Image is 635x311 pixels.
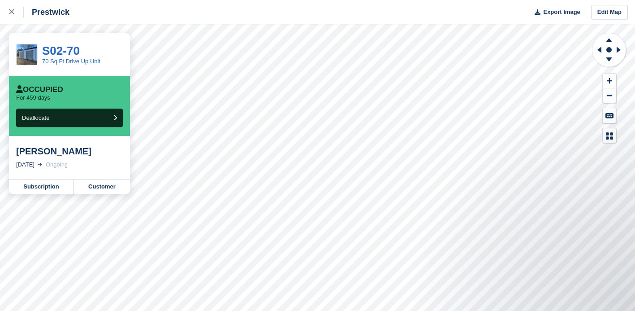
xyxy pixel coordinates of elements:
p: For 459 days [16,94,50,101]
button: Export Image [529,5,580,20]
a: Subscription [9,180,74,194]
button: Zoom Out [603,88,616,103]
button: Keyboard Shortcuts [603,108,616,123]
a: Customer [74,180,130,194]
a: Edit Map [591,5,628,20]
img: arrow-right-light-icn-cde0832a797a2874e46488d9cf13f60e5c3a73dbe684e267c42b8395dfbc2abf.svg [38,163,42,166]
a: S02-70 [42,44,80,57]
div: [PERSON_NAME] [16,146,123,157]
button: Zoom In [603,74,616,88]
div: [DATE] [16,160,35,169]
span: Export Image [543,8,580,17]
img: IMG_4411.jpeg [17,44,37,65]
button: Deallocate [16,109,123,127]
div: Prestwick [24,7,69,18]
div: Occupied [16,85,63,94]
a: 70 Sq Ft Drive Up Unit [42,58,100,65]
button: Map Legend [603,128,616,143]
div: Ongoing [46,160,68,169]
span: Deallocate [22,114,49,121]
